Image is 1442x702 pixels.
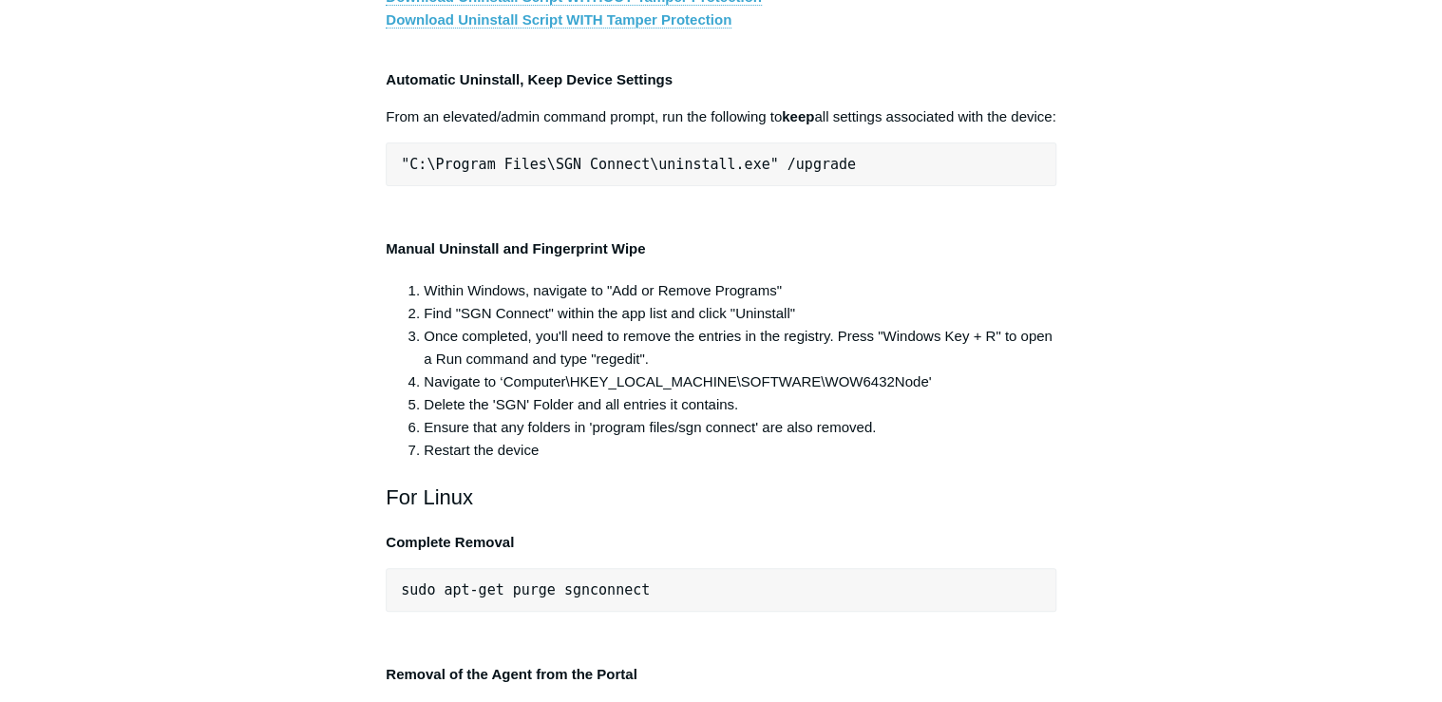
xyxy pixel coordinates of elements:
[424,279,1056,302] li: Within Windows, navigate to "Add or Remove Programs"
[424,416,1056,439] li: Ensure that any folders in 'program files/sgn connect' are also removed.
[386,481,1056,514] h2: For Linux
[386,71,673,87] strong: Automatic Uninstall, Keep Device Settings
[386,240,645,256] strong: Manual Uninstall and Fingerprint Wipe
[424,325,1056,370] li: Once completed, you'll need to remove the entries in the registry. Press "Windows Key + R" to ope...
[386,108,1055,124] span: From an elevated/admin command prompt, run the following to all settings associated with the device:
[424,439,1056,462] li: Restart the device
[386,534,514,550] strong: Complete Removal
[424,393,1056,416] li: Delete the 'SGN' Folder and all entries it contains.
[424,370,1056,393] li: Navigate to ‘Computer\HKEY_LOCAL_MACHINE\SOFTWARE\WOW6432Node'
[386,666,636,682] strong: Removal of the Agent from the Portal
[782,108,814,124] strong: keep
[424,302,1056,325] li: Find "SGN Connect" within the app list and click "Uninstall"
[386,568,1056,612] pre: sudo apt-get purge sgnconnect
[401,156,856,173] span: "C:\Program Files\SGN Connect\uninstall.exe" /upgrade
[386,11,731,28] a: Download Uninstall Script WITH Tamper Protection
